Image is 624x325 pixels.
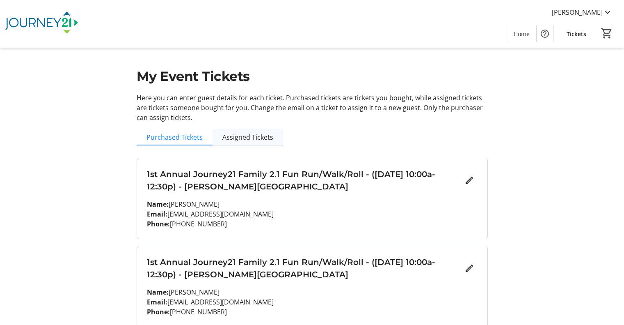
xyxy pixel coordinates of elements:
[461,260,478,277] button: Edit
[147,200,169,209] strong: Name:
[560,26,593,41] a: Tickets
[147,288,169,297] strong: Name:
[545,6,619,19] button: [PERSON_NAME]
[599,26,614,41] button: Cart
[147,209,478,219] p: [EMAIL_ADDRESS][DOMAIN_NAME]
[147,297,478,307] p: [EMAIL_ADDRESS][DOMAIN_NAME]
[137,93,488,122] p: Here you can enter guest details for each ticket. Purchased tickets are tickets you bought, while...
[461,172,478,189] button: Edit
[552,7,603,17] span: [PERSON_NAME]
[147,219,478,229] p: [PHONE_NUMBER]
[147,219,170,228] strong: Phone:
[147,256,461,281] h3: 1st Annual Journey21 Family 2.1 Fun Run/Walk/Roll - ([DATE] 10:00a-12:30p) - [PERSON_NAME][GEOGRA...
[5,3,78,44] img: Journey21's Logo
[146,134,203,141] span: Purchased Tickets
[514,30,530,38] span: Home
[567,30,586,38] span: Tickets
[507,26,536,41] a: Home
[222,134,273,141] span: Assigned Tickets
[537,25,553,42] button: Help
[147,287,478,297] p: [PERSON_NAME]
[147,307,170,316] strong: Phone:
[147,168,461,193] h3: 1st Annual Journey21 Family 2.1 Fun Run/Walk/Roll - ([DATE] 10:00a-12:30p) - [PERSON_NAME][GEOGRA...
[147,210,167,219] strong: Email:
[137,67,488,86] h1: My Event Tickets
[147,297,167,307] strong: Email:
[147,199,478,209] p: [PERSON_NAME]
[147,307,478,317] p: [PHONE_NUMBER]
